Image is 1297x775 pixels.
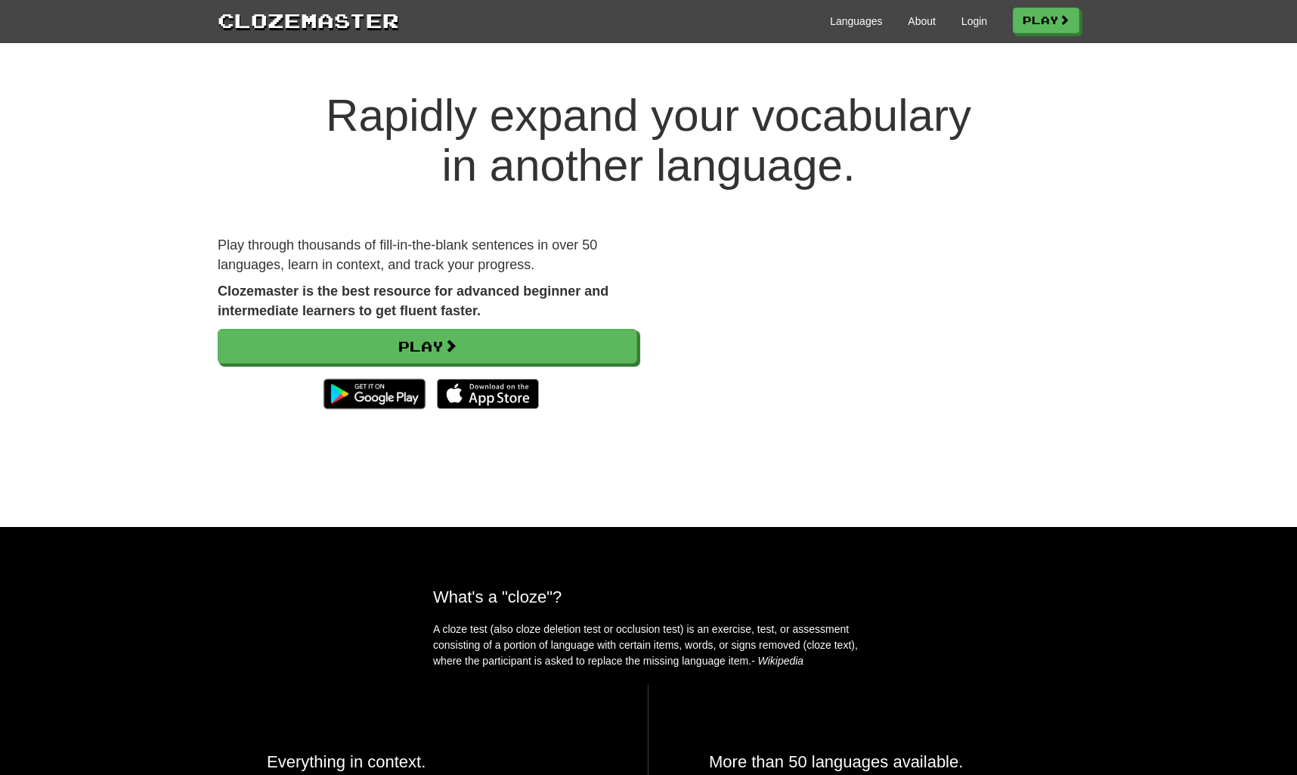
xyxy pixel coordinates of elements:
[218,236,637,274] p: Play through thousands of fill-in-the-blank sentences in over 50 languages, learn in context, and...
[437,379,539,409] img: Download_on_the_App_Store_Badge_US-UK_135x40-25178aeef6eb6b83b96f5f2d004eda3bffbb37122de64afbaef7...
[830,14,882,29] a: Languages
[218,329,637,364] a: Play
[961,14,987,29] a: Login
[709,752,1030,771] h2: More than 50 languages available.
[433,587,864,606] h2: What's a "cloze"?
[1013,8,1079,33] a: Play
[218,6,399,34] a: Clozemaster
[218,284,608,318] strong: Clozemaster is the best resource for advanced beginner and intermediate learners to get fluent fa...
[908,14,936,29] a: About
[433,622,864,669] p: A cloze test (also cloze deletion test or occlusion test) is an exercise, test, or assessment con...
[267,752,587,771] h2: Everything in context.
[316,371,433,417] img: Get it on Google Play
[751,655,803,667] em: - Wikipedia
